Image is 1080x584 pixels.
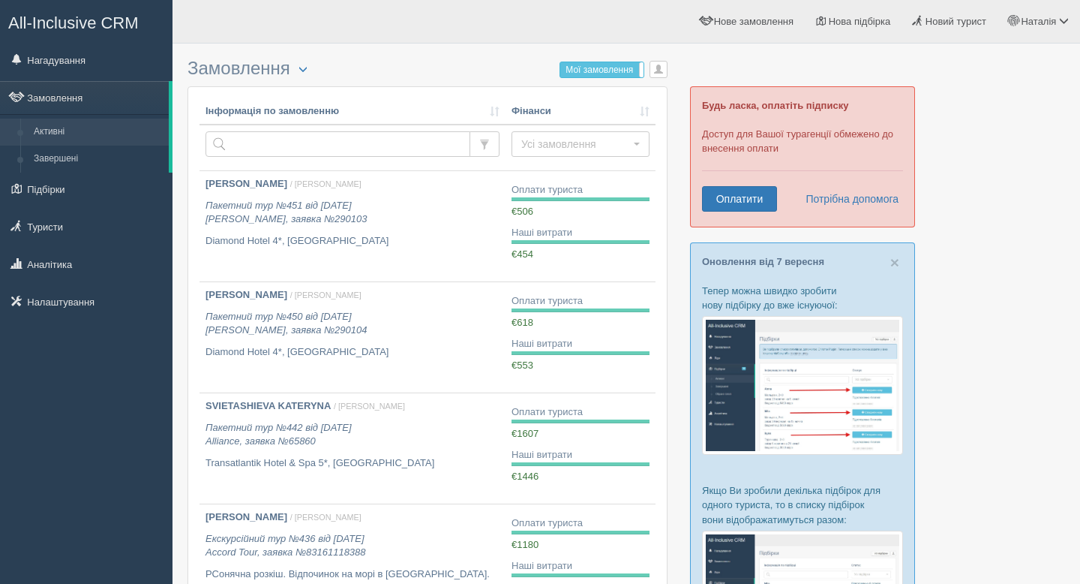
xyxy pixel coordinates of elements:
[205,234,499,248] p: Diamond Hotel 4*, [GEOGRAPHIC_DATA]
[205,200,367,225] i: Пакетний тур №451 від [DATE] [PERSON_NAME], заявка №290103
[511,428,538,439] span: €1607
[205,289,287,300] b: [PERSON_NAME]
[205,345,499,360] p: Diamond Hotel 4*, [GEOGRAPHIC_DATA]
[890,254,899,270] button: Close
[511,131,649,157] button: Усі замовлення
[199,393,505,504] a: SVIETASHIEVA KATERYNA / [PERSON_NAME] Пакетний тур №442 від [DATE]Alliance, заявка №65860 Transat...
[702,284,903,312] p: Тепер можна швидко зробити нову підбірку до вже існуючої:
[290,513,361,522] span: / [PERSON_NAME]
[334,402,405,411] span: / [PERSON_NAME]
[290,179,361,188] span: / [PERSON_NAME]
[8,14,139,32] span: All-Inclusive CRM
[511,226,649,240] div: Наші витрати
[1,1,172,42] a: All-Inclusive CRM
[199,171,505,281] a: [PERSON_NAME] / [PERSON_NAME] Пакетний тур №451 від [DATE][PERSON_NAME], заявка №290103 Diamond H...
[511,539,538,550] span: €1180
[205,567,499,582] p: РСонячна розкіш. Відпочинок на морі в [GEOGRAPHIC_DATA].
[714,16,793,27] span: Нове замовлення
[560,62,643,77] label: Мої замовлення
[511,104,649,119] a: Фінанси
[511,360,533,371] span: €553
[702,186,777,212] a: Оплатити
[199,282,505,393] a: [PERSON_NAME] / [PERSON_NAME] Пакетний тур №450 від [DATE][PERSON_NAME], заявка №290104 Diamond H...
[702,256,824,267] a: Оновлення від 7 вересня
[205,533,366,558] i: Екскурсійний тур №436 від [DATE] Accord Tour, заявка №83161118388
[205,131,470,157] input: Пошук за номером замовлення, ПІБ або паспортом туриста
[511,317,533,328] span: €618
[205,178,287,189] b: [PERSON_NAME]
[511,294,649,309] div: Оплати туриста
[521,137,630,152] span: Усі замовлення
[690,86,915,227] div: Доступ для Вашої турагенції обмежено до внесення оплати
[205,400,331,411] b: SVIETASHIEVA KATERYNA
[205,311,367,336] i: Пакетний тур №450 від [DATE] [PERSON_NAME], заявка №290104
[511,206,533,217] span: €506
[925,16,986,27] span: Новий турист
[511,471,538,482] span: €1446
[511,248,533,260] span: €454
[511,559,649,573] div: Наші витрати
[205,456,499,471] p: Transatlantik Hotel & Spa 5*, [GEOGRAPHIC_DATA]
[205,422,352,447] i: Пакетний тур №442 від [DATE] Alliance, заявка №65860
[702,483,903,526] p: Якщо Ви зробили декілька підбірок для одного туриста, то в списку підбірок вони відображатимуться...
[796,186,899,212] a: Потрібна допомога
[205,104,499,119] a: Інформація по замовленню
[290,290,361,300] span: / [PERSON_NAME]
[511,516,649,531] div: Оплати туриста
[890,254,899,271] span: ×
[702,316,903,455] img: %D0%BF%D1%96%D0%B4%D0%B1%D1%96%D1%80%D0%BA%D0%B0-%D1%82%D1%83%D1%80%D0%B8%D1%81%D1%82%D1%83-%D1%8...
[511,183,649,197] div: Оплати туриста
[511,337,649,351] div: Наші витрати
[1021,16,1056,27] span: Наталія
[27,146,169,173] a: Завершені
[205,511,287,522] b: [PERSON_NAME]
[187,59,667,79] h3: Замовлення
[829,16,891,27] span: Нова підбірка
[27,119,169,146] a: Активні
[511,405,649,420] div: Оплати туриста
[702,100,848,111] b: Будь ласка, оплатіть підписку
[511,448,649,462] div: Наші витрати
